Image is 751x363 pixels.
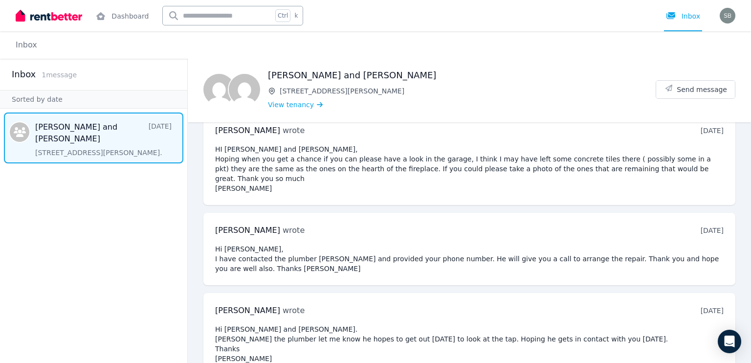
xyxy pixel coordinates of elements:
span: [PERSON_NAME] [215,226,280,235]
span: [PERSON_NAME] [215,306,280,315]
span: wrote [283,226,305,235]
h2: Inbox [12,68,36,81]
pre: HI [PERSON_NAME] and [PERSON_NAME], Hoping when you get a chance if you can please have a look in... [215,144,724,193]
h1: [PERSON_NAME] and [PERSON_NAME] [268,68,656,82]
img: RentBetter [16,8,82,23]
span: Ctrl [275,9,290,22]
span: [PERSON_NAME] [215,126,280,135]
button: Send message [656,81,735,98]
a: [PERSON_NAME] and [PERSON_NAME][DATE][STREET_ADDRESS][PERSON_NAME]. [35,121,172,158]
a: Inbox [16,40,37,49]
time: [DATE] [701,307,724,315]
span: wrote [283,126,305,135]
span: View tenancy [268,100,314,110]
img: Holly Ellis [203,74,235,105]
span: wrote [283,306,305,315]
time: [DATE] [701,227,724,234]
div: Open Intercom Messenger [718,330,741,353]
span: 1 message [42,71,77,79]
img: Stephen Tighe [720,8,735,23]
span: [STREET_ADDRESS][PERSON_NAME] [280,86,656,96]
span: k [294,12,298,20]
pre: Hi [PERSON_NAME], I have contacted the plumber [PERSON_NAME] and provided your phone number. He w... [215,244,724,273]
span: Send message [677,85,727,94]
div: Inbox [666,11,700,21]
time: [DATE] [701,127,724,135]
img: Karsha Morgan [229,74,260,105]
a: View tenancy [268,100,323,110]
